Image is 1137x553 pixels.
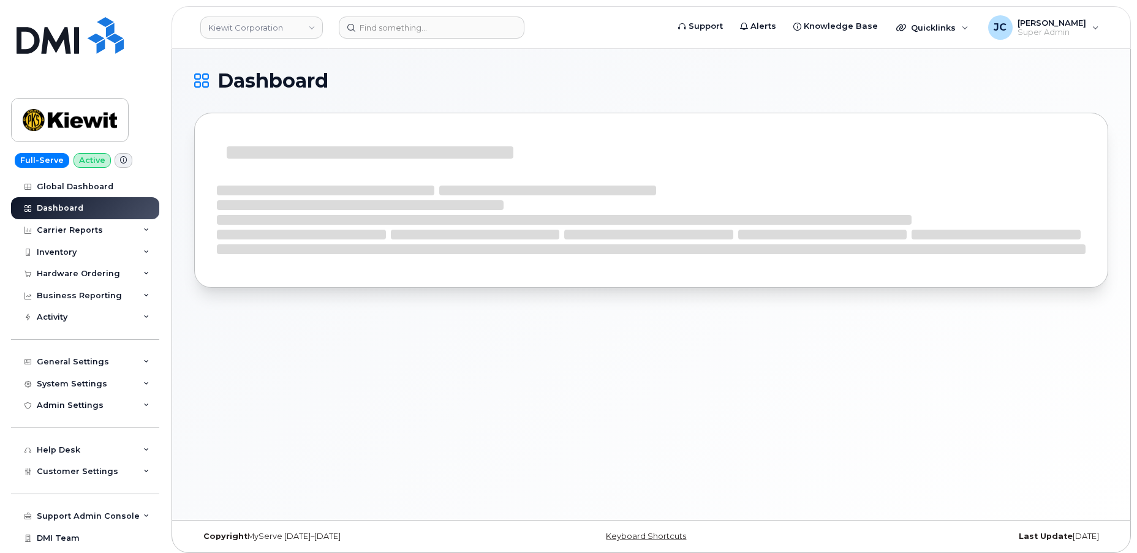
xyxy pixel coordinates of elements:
a: Keyboard Shortcuts [606,532,686,541]
div: [DATE] [804,532,1108,541]
span: Dashboard [217,72,328,90]
strong: Copyright [203,532,247,541]
div: MyServe [DATE]–[DATE] [194,532,499,541]
strong: Last Update [1019,532,1073,541]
